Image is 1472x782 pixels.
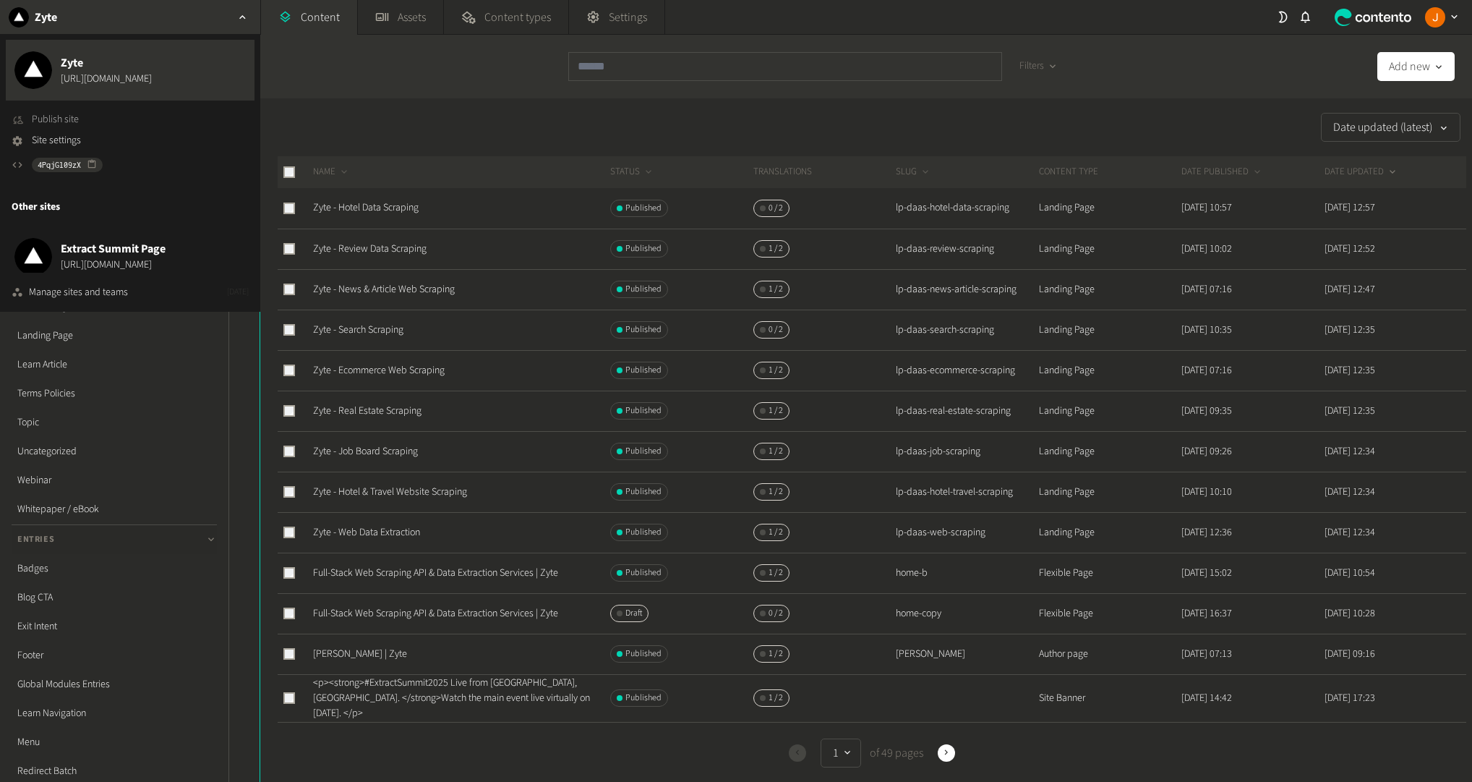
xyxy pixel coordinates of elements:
time: [DATE] 07:16 [1181,282,1232,297]
span: Published [625,692,662,705]
span: Zyte [61,54,152,72]
time: [DATE] 12:47 [1325,282,1375,297]
button: 4PqjGl09zX [32,158,103,172]
td: lp-daas-review-scraping [895,229,1038,269]
span: Published [625,364,662,377]
span: Draft [625,607,642,620]
a: Manage sites and teams [12,285,128,300]
a: Zyte - Ecommerce Web Scraping [313,363,445,378]
a: Full-Stack Web Scraping API & Data Extraction Services | Zyte [313,606,558,621]
span: Published [625,242,662,255]
a: Whitepaper / eBook [12,495,217,524]
time: [DATE] 15:02 [1181,566,1232,580]
button: 1 [821,739,861,768]
time: [DATE] 12:35 [1325,404,1375,418]
td: Landing Page [1038,350,1181,391]
time: [DATE] 10:28 [1325,606,1375,621]
span: Publish site [32,112,79,127]
a: Zyte - Hotel Data Scraping [313,200,419,215]
td: lp-daas-hotel-travel-scraping [895,472,1038,512]
button: Extract Summit PageExtract Summit Page[URL][DOMAIN_NAME] [6,226,254,287]
span: 1 / 2 [769,485,783,498]
button: DATE PUBLISHED [1181,165,1263,179]
time: [DATE] 09:35 [1181,404,1232,418]
span: 1 / 2 [769,692,783,705]
button: SLUG [896,165,931,179]
button: DATE UPDATED [1325,165,1398,179]
a: Global Modules Entries [12,670,217,699]
time: [DATE] 07:16 [1181,363,1232,378]
button: NAME [313,165,350,179]
div: Other sites [6,188,254,226]
span: 1 / 2 [769,445,783,458]
span: Published [625,283,662,296]
time: [DATE] 12:57 [1325,200,1375,215]
td: Landing Page [1038,512,1181,553]
td: lp-daas-job-scraping [895,431,1038,472]
time: [DATE] 12:34 [1325,444,1375,459]
span: [DATE] [227,286,249,299]
button: Filters [1008,52,1069,81]
time: [DATE] 10:54 [1325,566,1375,580]
span: Content types [484,9,551,26]
td: lp-daas-news-article-scraping [895,269,1038,310]
td: home-copy [895,593,1038,634]
span: 0 / 2 [769,323,783,336]
span: 1 / 2 [769,364,783,377]
span: 1 / 2 [769,283,783,296]
time: [DATE] 10:35 [1181,323,1232,337]
span: Filters [1019,59,1044,74]
a: [PERSON_NAME] | Zyte [313,647,407,661]
a: Learn Article [12,350,217,379]
span: 1 / 2 [769,404,783,417]
td: lp-daas-web-scraping [895,512,1038,553]
span: 1 / 2 [769,647,783,660]
span: 4PqjGl09zX [38,158,81,171]
time: [DATE] 09:16 [1325,647,1375,661]
td: [PERSON_NAME] [895,634,1038,674]
span: Published [625,323,662,336]
time: [DATE] 12:34 [1325,525,1375,540]
span: [URL][DOMAIN_NAME] [61,258,166,273]
a: Zyte - Web Data Extraction [313,525,420,540]
span: Published [625,526,662,539]
a: Zyte - Hotel & Travel Website Scraping [313,485,467,499]
td: lp-daas-ecommerce-scraping [895,350,1038,391]
time: [DATE] 12:35 [1325,323,1375,337]
td: Landing Page [1038,269,1181,310]
img: Josu Escalada [1425,7,1445,27]
td: lp-daas-search-scraping [895,310,1038,350]
span: Entries [17,533,54,546]
a: Landing Page [12,321,217,350]
img: Extract Summit Page [14,238,52,276]
td: Landing Page [1038,229,1181,269]
a: Learn Navigation [12,699,217,728]
a: Zyte - Review Data Scraping [313,242,427,256]
a: Footer [12,641,217,670]
span: Published [625,404,662,417]
button: STATUS [610,165,654,179]
th: Translations [753,156,896,188]
time: [DATE] 10:57 [1181,200,1232,215]
th: CONTENT TYPE [1038,156,1181,188]
span: 1 / 2 [769,242,783,255]
button: Date updated (latest) [1321,113,1460,142]
img: Zyte [14,51,52,89]
span: Published [625,445,662,458]
span: 0 / 2 [769,607,783,620]
time: [DATE] 12:35 [1325,363,1375,378]
button: Add new [1377,52,1455,81]
span: Published [625,485,662,498]
a: Zyte - Job Board Scraping [313,444,418,459]
td: Site Banner [1038,674,1181,722]
a: Zyte - Search Scraping [313,323,403,337]
a: Exit Intent [12,612,217,641]
td: Landing Page [1038,391,1181,431]
a: Zyte - Real Estate Scraping [313,404,422,418]
a: Full-Stack Web Scraping API & Data Extraction Services | Zyte [313,566,558,580]
a: Badges [12,554,217,583]
a: Uncategorized [12,437,217,466]
time: [DATE] 12:36 [1181,525,1232,540]
time: [DATE] 10:10 [1181,485,1232,499]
